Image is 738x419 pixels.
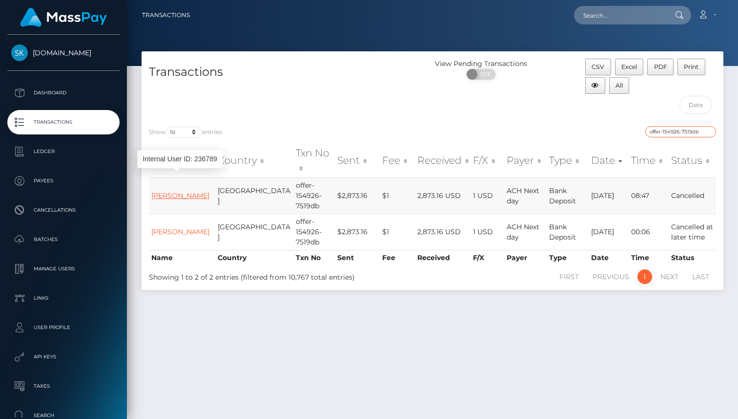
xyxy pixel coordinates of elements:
[669,214,716,250] td: Cancelled at later time
[507,222,539,242] span: ACH Next day
[215,143,293,178] th: Country: activate to sort column ascending
[380,143,415,178] th: Fee: activate to sort column ascending
[504,143,547,178] th: Payer: activate to sort column ascending
[679,96,712,114] input: Date filter
[293,177,335,214] td: offer-154926-7519db
[11,174,116,188] p: Payees
[504,250,547,265] th: Payer
[335,177,380,214] td: $2,873.16
[615,59,644,75] button: Excel
[547,214,589,250] td: Bank Deposit
[677,59,705,75] button: Print
[11,144,116,159] p: Ledger
[380,177,415,214] td: $1
[335,250,380,265] th: Sent
[585,77,605,94] button: Column visibility
[669,177,716,214] td: Cancelled
[11,320,116,335] p: User Profile
[615,82,623,89] span: All
[589,214,629,250] td: [DATE]
[11,115,116,130] p: Transactions
[629,214,669,250] td: 00:06
[151,227,209,236] a: [PERSON_NAME]
[589,250,629,265] th: Date
[547,177,589,214] td: Bank Deposit
[11,291,116,306] p: Links
[149,143,215,178] th: Name: activate to sort column ascending
[7,257,120,281] a: Manage Users
[149,64,425,81] h4: Transactions
[149,250,215,265] th: Name
[629,250,669,265] th: Time
[669,143,716,178] th: Status: activate to sort column ascending
[149,268,377,283] div: Showing 1 to 2 of 2 entries (filtered from 10,767 total entries)
[293,143,335,178] th: Txn No: activate to sort column ascending
[137,150,223,168] div: Internal User ID: 236789
[7,110,120,134] a: Transactions
[629,143,669,178] th: Time: activate to sort column ascending
[7,374,120,398] a: Taxes
[629,177,669,214] td: 08:47
[11,379,116,394] p: Taxes
[7,48,120,57] span: [DOMAIN_NAME]
[380,214,415,250] td: $1
[547,250,589,265] th: Type
[432,59,530,69] div: View Pending Transactions
[11,262,116,276] p: Manage Users
[149,127,222,138] label: Show entries
[20,8,107,27] img: MassPay Logo
[335,214,380,250] td: $2,873.16
[654,63,667,70] span: PDF
[215,177,293,214] td: [GEOGRAPHIC_DATA]
[7,227,120,252] a: Batches
[471,214,504,250] td: 1 USD
[215,214,293,250] td: [GEOGRAPHIC_DATA]
[11,86,116,100] p: Dashboard
[589,143,629,178] th: Date: activate to sort column ascending
[471,250,504,265] th: F/X
[621,63,637,70] span: Excel
[585,59,611,75] button: CSV
[415,214,471,250] td: 2,873.16 USD
[592,63,604,70] span: CSV
[7,198,120,222] a: Cancellations
[471,143,504,178] th: F/X: activate to sort column ascending
[380,250,415,265] th: Fee
[7,81,120,105] a: Dashboard
[7,315,120,340] a: User Profile
[11,203,116,218] p: Cancellations
[637,269,652,284] a: 1
[589,177,629,214] td: [DATE]
[7,169,120,193] a: Payees
[415,250,471,265] th: Received
[507,186,539,205] span: ACH Next day
[415,143,471,178] th: Received: activate to sort column ascending
[11,232,116,247] p: Batches
[7,139,120,164] a: Ledger
[165,127,202,138] select: Showentries
[609,77,630,94] button: All
[215,250,293,265] th: Country
[335,143,380,178] th: Sent: activate to sort column ascending
[293,214,335,250] td: offer-154926-7519db
[645,126,716,137] input: Search transactions
[669,250,716,265] th: Status
[151,191,209,200] a: [PERSON_NAME]
[11,350,116,364] p: API Keys
[574,6,666,24] input: Search...
[142,5,190,25] a: Transactions
[684,63,698,70] span: Print
[7,286,120,310] a: Links
[11,44,28,61] img: Skin.Land
[7,345,120,369] a: API Keys
[647,59,674,75] button: PDF
[293,250,335,265] th: Txn No
[415,177,471,214] td: 2,873.16 USD
[547,143,589,178] th: Type: activate to sort column ascending
[471,177,504,214] td: 1 USD
[472,69,496,80] span: OFF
